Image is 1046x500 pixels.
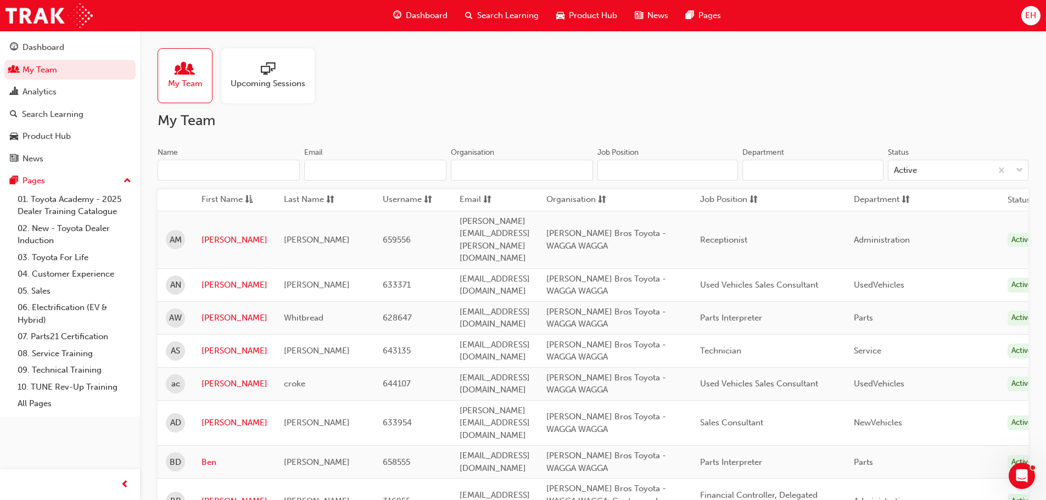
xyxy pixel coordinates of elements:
span: Username [383,193,422,207]
a: Product Hub [4,126,136,147]
span: EH [1025,9,1036,22]
div: Status [888,147,909,158]
div: Active [1008,311,1036,325]
a: Upcoming Sessions [221,48,323,103]
span: chart-icon [10,87,18,97]
span: pages-icon [686,9,694,23]
a: 10. TUNE Rev-Up Training [13,379,136,396]
div: Active [1008,278,1036,293]
div: Active [1008,415,1036,430]
a: All Pages [13,395,136,412]
span: Last Name [284,193,324,207]
span: 633954 [383,418,412,428]
span: 644107 [383,379,411,389]
span: Administration [854,235,910,245]
span: croke [284,379,305,389]
div: Active [1008,233,1036,248]
span: guage-icon [393,9,401,23]
span: BD [170,456,181,469]
span: ac [171,378,180,390]
span: pages-icon [10,176,18,186]
span: Parts [854,313,873,323]
a: 07. Parts21 Certification [13,328,136,345]
div: Active [1008,377,1036,391]
span: [PERSON_NAME] [284,346,350,356]
button: DashboardMy TeamAnalyticsSearch LearningProduct HubNews [4,35,136,171]
span: NewVehicles [854,418,902,428]
span: First Name [202,193,243,207]
span: Used Vehicles Sales Consultant [700,379,818,389]
div: Active [1008,455,1036,470]
a: 05. Sales [13,283,136,300]
a: [PERSON_NAME] [202,312,267,324]
span: News [647,9,668,22]
span: sorting-icon [749,193,758,207]
th: Status [1008,194,1031,206]
div: Pages [23,175,45,187]
span: 658555 [383,457,410,467]
div: Organisation [451,147,494,158]
span: Parts Interpreter [700,313,762,323]
span: Parts [854,457,873,467]
span: Service [854,346,881,356]
span: 643135 [383,346,411,356]
button: Emailsorting-icon [460,193,520,207]
a: search-iconSearch Learning [456,4,547,27]
span: [PERSON_NAME][EMAIL_ADDRESS][PERSON_NAME][DOMAIN_NAME] [460,216,530,263]
span: AN [170,279,181,291]
a: [PERSON_NAME] [202,378,267,390]
span: Email [460,193,481,207]
span: Technician [700,346,741,356]
span: Whitbread [284,313,323,323]
button: Usernamesorting-icon [383,193,443,207]
div: Active [894,164,917,177]
input: Email [304,160,446,181]
span: search-icon [10,110,18,120]
div: Job Position [597,147,639,158]
span: Used Vehicles Sales Consultant [700,280,818,290]
span: UsedVehicles [854,280,904,290]
div: News [23,153,43,165]
span: Upcoming Sessions [231,77,305,90]
span: [PERSON_NAME] Bros Toyota - WAGGA WAGGA [546,340,666,362]
a: 04. Customer Experience [13,266,136,283]
span: Department [854,193,899,207]
span: up-icon [124,174,131,188]
button: Last Namesorting-icon [284,193,344,207]
span: [PERSON_NAME] Bros Toyota - WAGGA WAGGA [546,228,666,251]
span: guage-icon [10,43,18,53]
a: 08. Service Training [13,345,136,362]
a: [PERSON_NAME] [202,417,267,429]
span: Sales Consultant [700,418,763,428]
span: AD [170,417,181,429]
button: Pages [4,171,136,191]
button: First Nameasc-icon [202,193,262,207]
span: car-icon [556,9,564,23]
span: asc-icon [245,193,253,207]
button: Job Positionsorting-icon [700,193,760,207]
span: sorting-icon [598,193,606,207]
a: 02. New - Toyota Dealer Induction [13,220,136,249]
span: 628647 [383,313,412,323]
span: [PERSON_NAME] Bros Toyota - WAGGA WAGGA [546,307,666,329]
span: Organisation [546,193,596,207]
a: Ben [202,456,267,469]
img: Trak [5,3,93,28]
span: down-icon [1016,164,1023,178]
a: News [4,149,136,169]
div: Department [742,147,784,158]
span: Dashboard [406,9,448,22]
span: AS [171,345,180,357]
span: Receptionist [700,235,747,245]
span: [EMAIL_ADDRESS][DOMAIN_NAME] [460,340,530,362]
span: Product Hub [569,9,617,22]
span: news-icon [635,9,643,23]
span: [PERSON_NAME] [284,235,350,245]
span: [PERSON_NAME] [284,418,350,428]
a: 01. Toyota Academy - 2025 Dealer Training Catalogue [13,191,136,220]
div: Name [158,147,178,158]
span: people-icon [10,65,18,75]
a: 03. Toyota For Life [13,249,136,266]
span: Parts Interpreter [700,457,762,467]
